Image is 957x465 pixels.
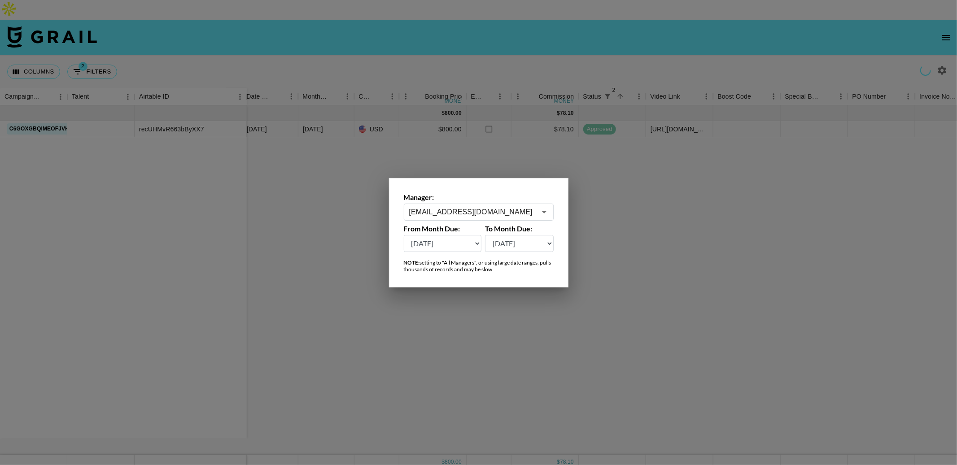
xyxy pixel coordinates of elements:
label: To Month Due: [485,224,554,233]
strong: NOTE: [404,259,420,266]
label: Manager: [404,193,554,202]
div: setting to "All Managers", or using large date ranges, pulls thousands of records and may be slow. [404,259,554,273]
label: From Month Due: [404,224,482,233]
button: Open [538,206,551,218]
